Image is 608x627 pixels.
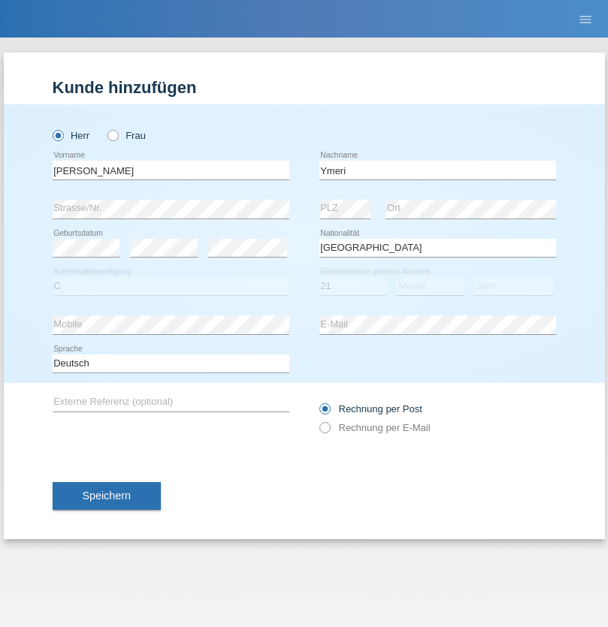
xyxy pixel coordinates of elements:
[319,422,431,433] label: Rechnung per E-Mail
[53,482,161,511] button: Speichern
[578,12,593,27] i: menu
[83,490,131,502] span: Speichern
[319,403,329,422] input: Rechnung per Post
[107,130,117,140] input: Frau
[319,403,422,414] label: Rechnung per Post
[107,130,146,141] label: Frau
[53,78,556,97] h1: Kunde hinzufügen
[570,14,600,23] a: menu
[319,422,329,441] input: Rechnung per E-Mail
[53,130,62,140] input: Herr
[53,130,90,141] label: Herr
